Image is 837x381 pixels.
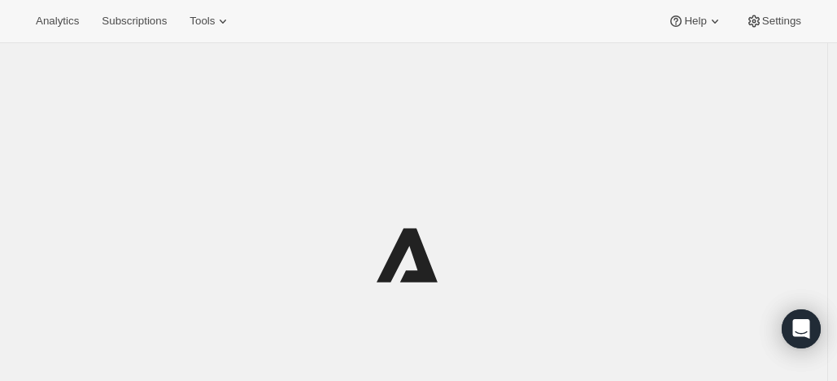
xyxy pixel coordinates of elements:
span: Subscriptions [102,15,167,28]
span: Tools [190,15,215,28]
span: Analytics [36,15,79,28]
button: Settings [736,10,811,33]
button: Subscriptions [92,10,177,33]
span: Help [684,15,706,28]
button: Help [658,10,732,33]
span: Settings [762,15,801,28]
div: Open Intercom Messenger [782,309,821,348]
button: Tools [180,10,241,33]
button: Analytics [26,10,89,33]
